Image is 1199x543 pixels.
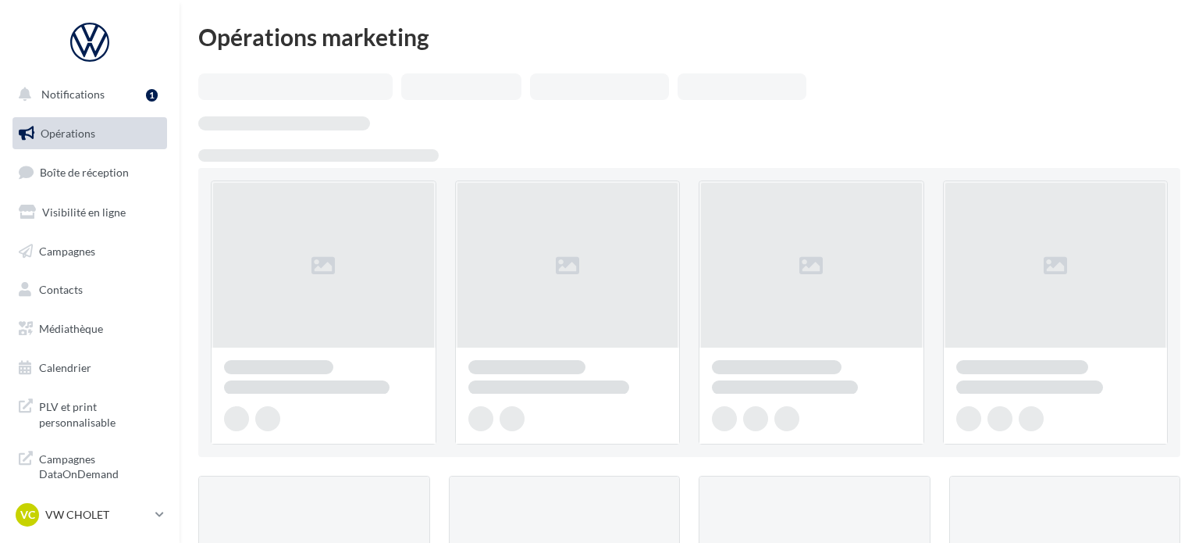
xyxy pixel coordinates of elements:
a: Campagnes DataOnDemand [9,442,170,488]
a: Campagnes [9,235,170,268]
span: Notifications [41,88,105,101]
span: Boîte de réception [40,166,129,179]
div: 1 [146,89,158,102]
span: VC [20,507,35,523]
a: Médiathèque [9,313,170,345]
button: Notifications 1 [9,78,164,111]
span: Médiathèque [39,322,103,335]
span: Calendrier [39,361,91,374]
a: PLV et print personnalisable [9,390,170,436]
p: VW CHOLET [45,507,149,523]
span: Campagnes DataOnDemand [39,448,161,482]
span: Opérations [41,127,95,140]
a: VC VW CHOLET [12,500,167,530]
a: Contacts [9,273,170,306]
span: Visibilité en ligne [42,205,126,219]
span: Contacts [39,283,83,296]
span: PLV et print personnalisable [39,396,161,430]
a: Calendrier [9,352,170,384]
a: Opérations [9,117,170,150]
div: Opérations marketing [198,25,1180,48]
a: Visibilité en ligne [9,196,170,229]
a: Boîte de réception [9,155,170,189]
span: Campagnes [39,244,95,257]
